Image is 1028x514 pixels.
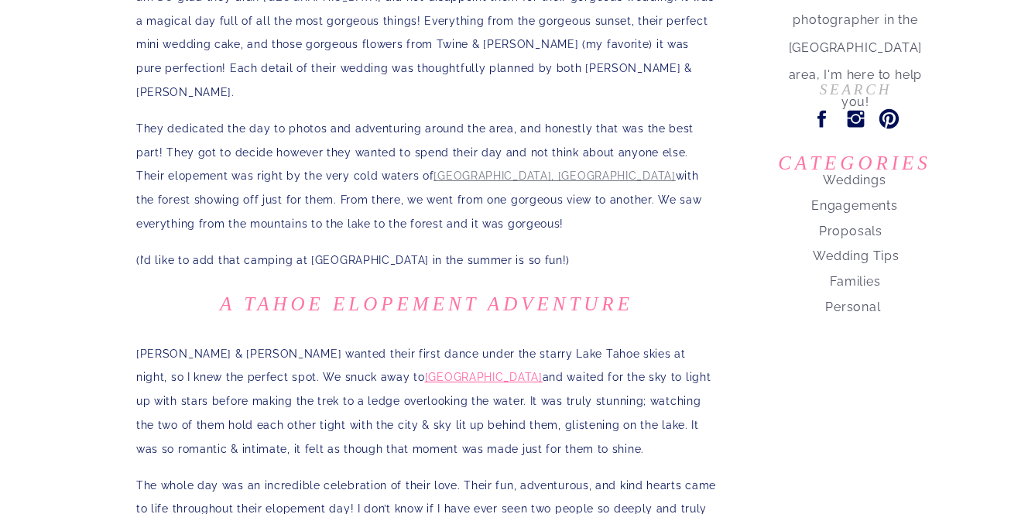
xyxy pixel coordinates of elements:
[763,166,946,188] a: Weddings
[136,285,717,324] h2: A Tahoe Elopement Adventure
[433,170,675,182] a: [GEOGRAPHIC_DATA], [GEOGRAPHIC_DATA]
[764,268,947,290] a: Families
[765,242,947,264] a: Wedding Tips
[425,371,543,383] a: [GEOGRAPHIC_DATA]
[136,342,717,461] p: [PERSON_NAME] & [PERSON_NAME] wanted their first dance under the starry Lake Tahoe skies at night...
[136,117,717,236] p: They dedicated the day to photos and adventuring around the area, and honestly that was the best ...
[762,293,944,315] a: Personal
[136,248,717,272] p: (I’d like to add that camping at [GEOGRAPHIC_DATA] in the summer is so fun!)
[763,192,946,214] a: Engagements
[759,218,942,239] a: Proposals
[782,81,930,98] input: Search
[766,144,943,168] p: Categories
